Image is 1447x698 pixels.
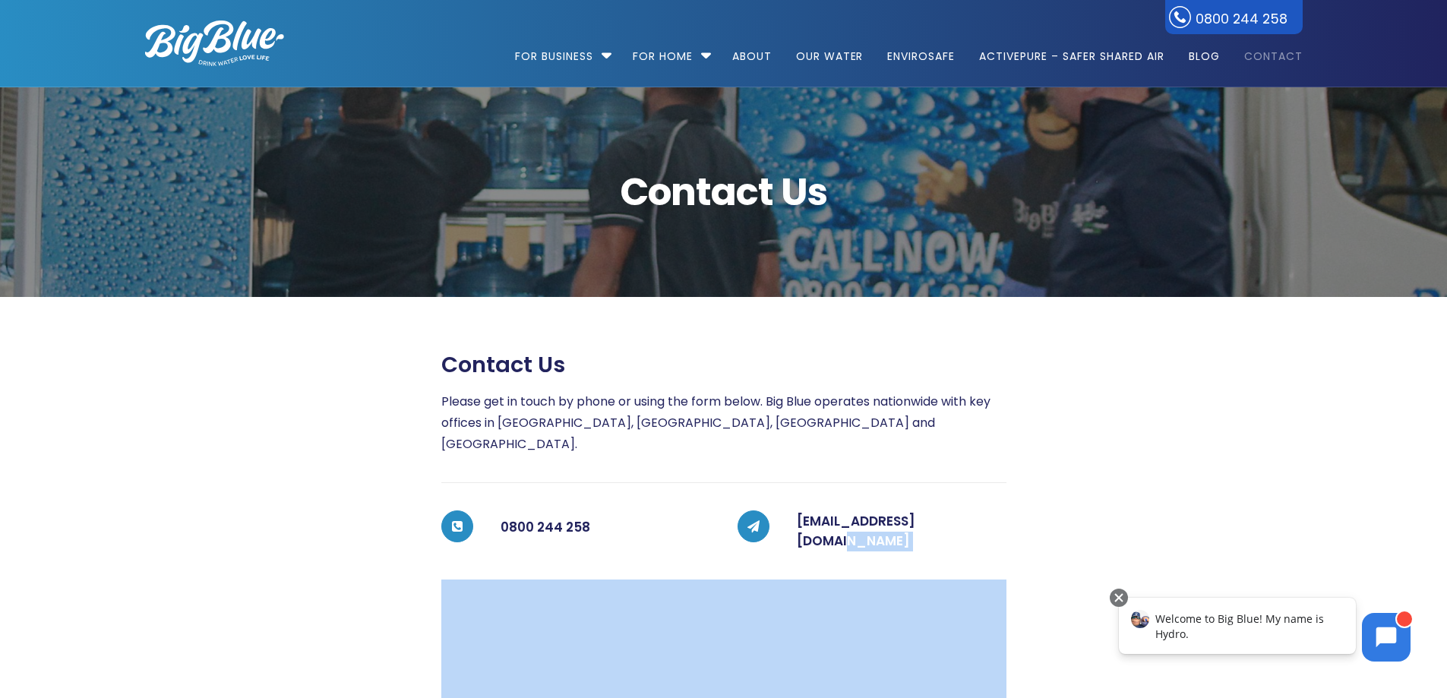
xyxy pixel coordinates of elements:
[441,391,1006,455] p: Please get in touch by phone or using the form below. Big Blue operates nationwide with key offic...
[797,512,915,550] a: [EMAIL_ADDRESS][DOMAIN_NAME]
[1103,586,1426,677] iframe: Chatbot
[145,173,1303,211] span: Contact Us
[441,352,565,378] span: Contact us
[501,512,710,542] h5: 0800 244 258
[145,21,284,66] img: logo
